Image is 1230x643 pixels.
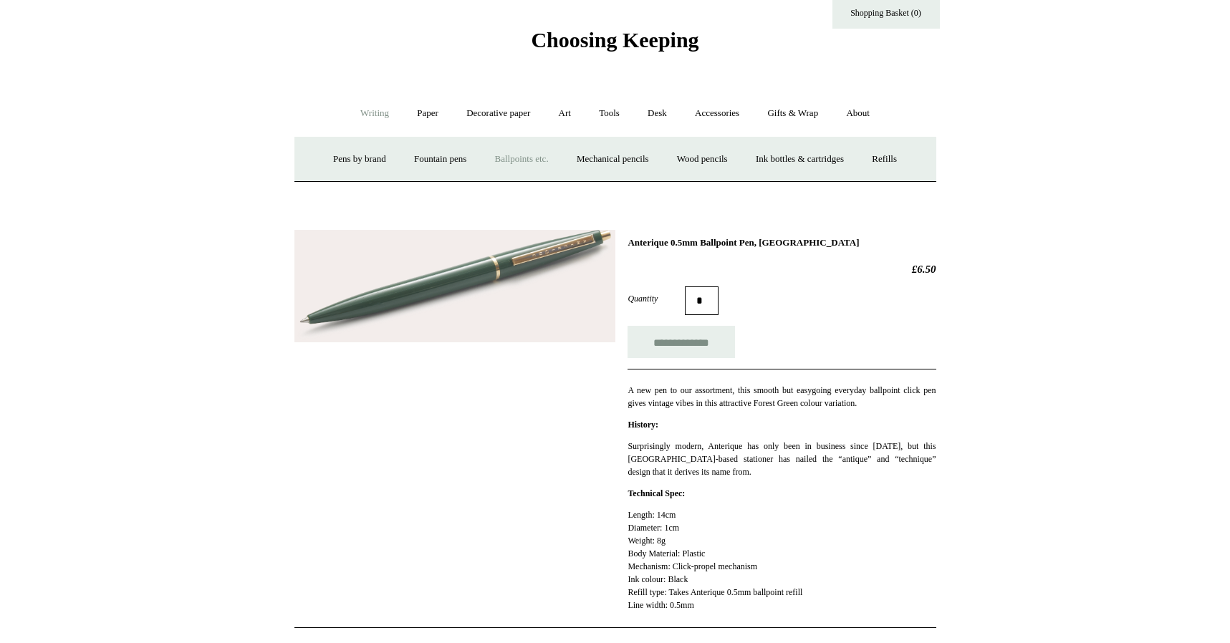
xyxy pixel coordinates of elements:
a: Fountain pens [401,140,479,178]
a: Ink bottles & cartridges [743,140,857,178]
a: Ballpoints etc. [482,140,562,178]
img: Anterique 0.5mm Ballpoint Pen, Forest Green [294,230,615,342]
a: Mechanical pencils [564,140,662,178]
a: Choosing Keeping [531,39,698,49]
a: Desk [635,95,680,132]
h1: Anterique 0.5mm Ballpoint Pen, [GEOGRAPHIC_DATA] [628,237,936,248]
a: Gifts & Wrap [754,95,831,132]
a: Accessories [682,95,752,132]
strong: History: [628,420,658,430]
label: Quantity [628,292,685,305]
a: About [833,95,883,132]
a: Wood pencils [664,140,741,178]
a: Tools [586,95,633,132]
span: Choosing Keeping [531,28,698,52]
p: Surprisingly modern, Anterique has only been in business since [DATE], but this [GEOGRAPHIC_DATA]... [628,440,936,478]
p: Length: 14cm Diameter: 1cm Weight: 8g Body Material: Plastic Mechanism: Click-propel mechanism In... [628,508,936,611]
a: Decorative paper [453,95,543,132]
a: Pens by brand [320,140,399,178]
a: Paper [404,95,451,132]
a: Writing [347,95,402,132]
a: Refills [859,140,910,178]
a: Art [546,95,584,132]
strong: Technical Spec: [628,488,685,498]
p: A new pen to our assortment, this smooth but easygoing everyday ballpoint click pen gives vintage... [628,384,936,410]
h2: £6.50 [628,263,936,276]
